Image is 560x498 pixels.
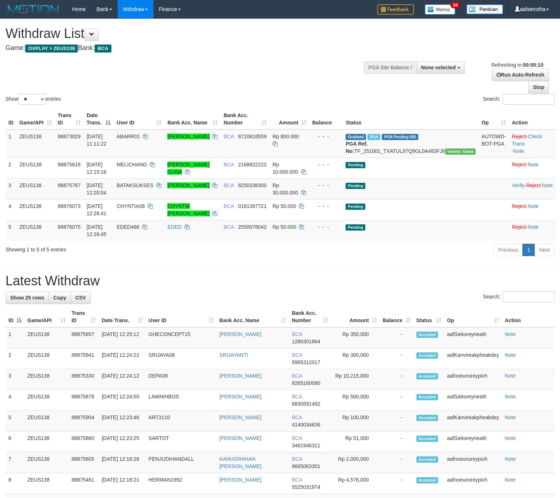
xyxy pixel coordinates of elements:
span: OXPLAY > ZEUS138 [25,45,78,53]
span: Copy 6830591492 to clipboard [292,401,320,407]
td: aafSieksreyneath [444,390,502,411]
a: [PERSON_NAME] [220,414,262,420]
td: - [380,473,414,494]
th: Status: activate to sort column ascending [414,306,444,327]
span: BCA [292,394,302,399]
a: Note [505,477,516,483]
a: SRIJAYANTI [220,352,248,358]
span: BCA [292,331,302,337]
span: BCA [224,203,234,209]
input: Search: [503,94,555,105]
h1: Withdraw List [5,26,366,41]
td: · [509,199,556,220]
td: 88875461 [69,473,99,494]
span: Rp 30.000.000 [273,182,298,196]
span: Copy 8250338300 to clipboard [238,182,267,188]
a: Note [505,456,516,462]
span: BATAKSUKSES [117,182,153,188]
td: Rp 300,000 [331,348,380,369]
a: Note [505,394,516,399]
span: Copy 5525031974 to clipboard [292,484,320,490]
span: Marked by aafnoeunsreypich [367,134,380,140]
th: Bank Acc. Name: activate to sort column ascending [217,306,289,327]
td: - [380,432,414,452]
span: Rp 50.000 [273,224,296,230]
td: ZEUS138 [24,432,69,452]
th: Status [343,109,479,130]
div: PGA Site Balance / [364,61,416,74]
span: BCA [292,352,302,358]
td: [DATE] 12:24:22 [99,348,145,369]
label: Search: [483,94,555,105]
span: BCA [292,477,302,483]
div: - - - [312,202,340,210]
td: 88875605 [69,452,99,473]
td: ZEUS138 [24,473,69,494]
td: TF_251001_TXATUL97Q9GL0A483FJ6 [343,130,479,158]
th: Amount: activate to sort column ascending [270,109,309,130]
th: Amount: activate to sort column ascending [331,306,380,327]
td: Rp 2,000,000 [331,452,380,473]
span: 88876073 [58,203,80,209]
a: [PERSON_NAME] [167,134,209,139]
span: Accepted [416,436,438,442]
span: Rp 50.000 [273,203,296,209]
a: Run Auto-Refresh [492,69,549,81]
td: 88875904 [69,411,99,432]
a: [PERSON_NAME] [220,477,262,483]
td: ZEUS138 [16,220,55,241]
th: Op: activate to sort column ascending [479,109,509,130]
span: Accepted [416,352,438,359]
td: · · [509,178,556,199]
td: ZEUS138 [16,130,55,158]
span: Pending [346,204,365,210]
td: 88875330 [69,369,99,390]
td: [DATE] 12:24:12 [99,369,145,390]
a: Show 25 rows [5,292,49,304]
td: aafnoeunsreypich [444,452,502,473]
div: - - - [312,161,340,168]
span: Rp 10.000.000 [273,162,298,175]
span: Copy 8665063301 to clipboard [292,463,320,469]
td: · · [509,130,556,158]
span: [DATE] 12:20:04 [87,182,107,196]
td: 1 [5,327,24,348]
td: - [380,390,414,411]
span: [DATE] 12:26:45 [87,224,107,237]
td: · [509,220,556,241]
a: Note [513,148,524,154]
a: Reject [512,162,526,167]
span: Accepted [416,332,438,338]
td: 88875957 [69,327,99,348]
span: PGA Pending [382,134,418,140]
a: Note [528,162,539,167]
a: Note [542,182,553,188]
td: aafnoeunsreypich [444,473,502,494]
span: Accepted [416,394,438,400]
td: aafKanvireakpheakdey [444,411,502,432]
th: ID: activate to sort column descending [5,306,24,327]
span: Copy 8720818559 to clipboard [238,134,267,139]
td: 7 [5,452,24,473]
a: Copy [49,292,71,304]
th: Op: activate to sort column ascending [444,306,502,327]
span: Copy 2550078042 to clipboard [238,224,267,230]
td: DEPA09 [146,369,217,390]
span: [DATE] 12:26:41 [87,203,107,216]
span: BCA [224,162,234,167]
span: Vendor URL: https://trx31.1velocity.biz [445,148,476,155]
td: SRIJAYA08 [146,348,217,369]
span: Refreshing in: [491,62,543,68]
div: Showing 1 to 5 of 5 entries [5,243,228,253]
td: - [380,411,414,432]
a: 1 [522,244,535,256]
td: - [380,452,414,473]
td: ZEUS138 [24,348,69,369]
div: - - - [312,223,340,231]
span: Accepted [416,477,438,483]
span: Copy 6965312017 to clipboard [292,359,320,365]
a: Note [505,414,516,420]
td: 3 [5,369,24,390]
a: CHYNTIA [PERSON_NAME] [167,203,209,216]
button: None selected [416,61,465,74]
